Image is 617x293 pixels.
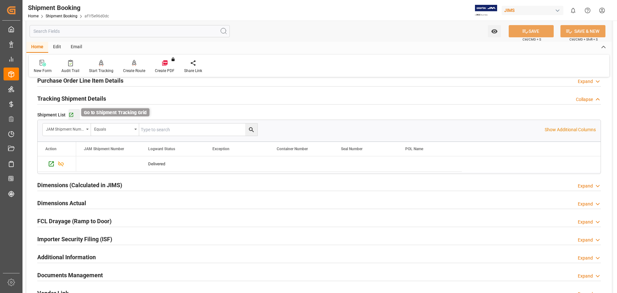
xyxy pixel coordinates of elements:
[68,109,80,121] button: Go to Shipment Tracking Grid
[184,68,202,74] div: Share Link
[76,156,462,172] div: Press SPACE to select this row.
[43,124,91,136] button: open menu
[578,237,593,243] div: Expand
[28,14,39,18] a: Home
[148,147,175,151] span: Logward Status
[38,156,76,172] div: Press SPACE to select this row.
[37,94,106,103] h2: Tracking Shipment Details
[502,6,563,15] div: JIMS
[46,125,84,132] div: JAM Shipment Number
[37,253,96,261] h2: Additional Information
[66,42,87,53] div: Email
[578,273,593,279] div: Expand
[89,68,113,74] div: Start Tracking
[580,3,595,18] button: Help Center
[245,124,257,136] button: search button
[578,255,593,261] div: Expand
[30,25,230,37] input: Search Fields
[37,235,112,243] h2: Importer Security Filing (ISF)
[91,124,139,136] button: open menu
[578,201,593,207] div: Expand
[34,68,52,74] div: New Form
[94,125,132,132] div: Equals
[341,147,362,151] span: Seal Number
[560,25,605,37] button: SAVE & NEW
[37,181,122,189] h2: Dimensions (Calculated in JIMS)
[148,157,197,171] div: Delivered
[46,14,77,18] a: Shipment Booking
[84,147,124,151] span: JAM Shipment Number
[37,76,123,85] h2: Purchase Order Line Item Details
[37,217,112,225] h2: FCL Drayage (Ramp to Door)
[139,124,257,136] input: Type to search
[37,112,66,118] span: Shipment List
[578,183,593,189] div: Expand
[545,126,596,133] p: Show Additional Columns
[81,108,149,116] div: Go to Shipment Tracking Grid
[48,42,66,53] div: Edit
[277,147,308,151] span: Container Number
[488,25,501,37] button: open menu
[212,147,229,151] span: Exception
[578,219,593,225] div: Expand
[45,147,57,151] div: Action
[509,25,554,37] button: SAVE
[523,37,541,42] span: Ctrl/CMD + S
[26,42,48,53] div: Home
[502,4,566,16] button: JIMS
[28,3,109,13] div: Shipment Booking
[37,199,86,207] h2: Dimensions Actual
[475,5,497,16] img: Exertis%20JAM%20-%20Email%20Logo.jpg_1722504956.jpg
[566,3,580,18] button: show 0 new notifications
[578,78,593,85] div: Expand
[569,37,598,42] span: Ctrl/CMD + Shift + S
[405,147,423,151] span: POL Name
[576,96,593,103] div: Collapse
[123,68,145,74] div: Create Route
[61,68,79,74] div: Audit Trail
[37,271,103,279] h2: Documents Management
